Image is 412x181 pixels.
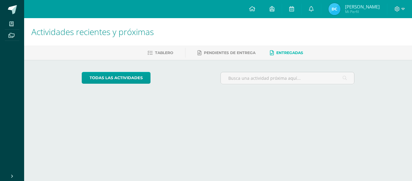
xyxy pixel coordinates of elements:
[221,72,354,84] input: Busca una actividad próxima aquí...
[82,72,151,84] a: todas las Actividades
[147,48,173,58] a: Tablero
[276,50,303,55] span: Entregadas
[270,48,303,58] a: Entregadas
[31,26,154,37] span: Actividades recientes y próximas
[155,50,173,55] span: Tablero
[204,50,255,55] span: Pendientes de entrega
[345,4,380,10] span: [PERSON_NAME]
[198,48,255,58] a: Pendientes de entrega
[328,3,341,15] img: 06c843b541221984c6119e2addf5fdcd.png
[345,9,380,14] span: Mi Perfil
